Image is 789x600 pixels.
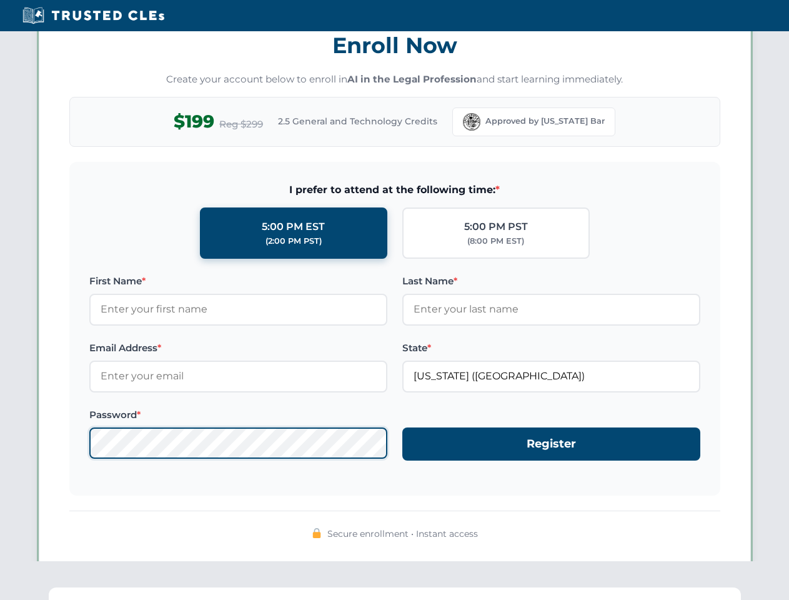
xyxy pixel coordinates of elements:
[89,407,387,422] label: Password
[402,294,700,325] input: Enter your last name
[219,117,263,132] span: Reg $299
[265,235,322,247] div: (2:00 PM PST)
[69,72,720,87] p: Create your account below to enroll in and start learning immediately.
[89,294,387,325] input: Enter your first name
[402,341,700,356] label: State
[69,26,720,65] h3: Enroll Now
[402,274,700,289] label: Last Name
[464,219,528,235] div: 5:00 PM PST
[174,107,214,136] span: $199
[463,113,480,131] img: Florida Bar
[312,528,322,538] img: 🔒
[402,361,700,392] input: Florida (FL)
[89,361,387,392] input: Enter your email
[262,219,325,235] div: 5:00 PM EST
[467,235,524,247] div: (8:00 PM EST)
[89,274,387,289] label: First Name
[347,73,477,85] strong: AI in the Legal Profession
[402,427,700,461] button: Register
[485,115,605,127] span: Approved by [US_STATE] Bar
[89,341,387,356] label: Email Address
[327,527,478,541] span: Secure enrollment • Instant access
[19,6,168,25] img: Trusted CLEs
[89,182,700,198] span: I prefer to attend at the following time:
[278,114,437,128] span: 2.5 General and Technology Credits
